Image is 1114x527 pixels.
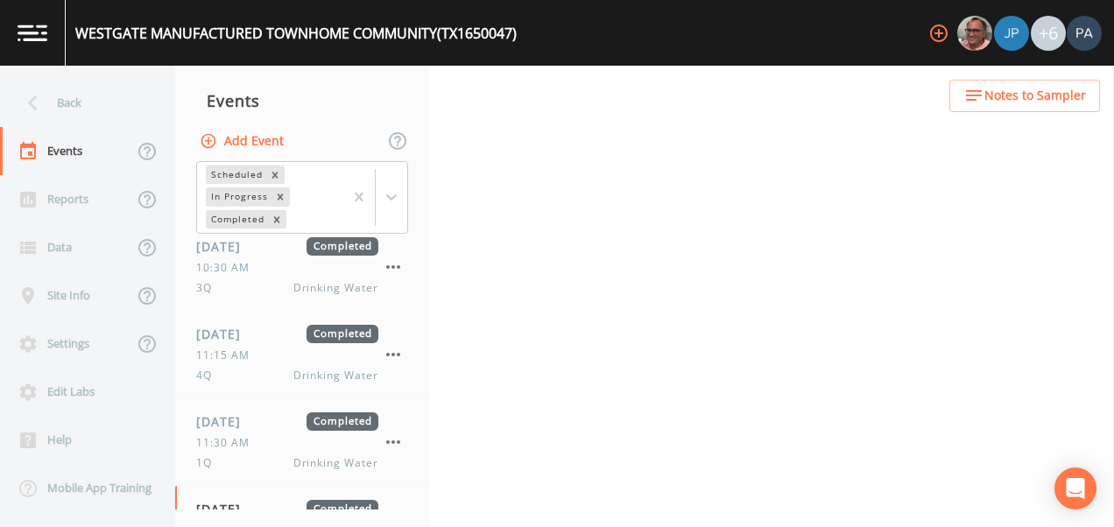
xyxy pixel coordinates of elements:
div: WESTGATE MANUFACTURED TOWNHOME COMMUNITY (TX1650047) [75,23,517,44]
div: Remove Completed [267,210,286,228]
img: 41241ef155101aa6d92a04480b0d0000 [994,16,1029,51]
span: Drinking Water [293,455,378,471]
span: 10:30 AM [196,260,260,276]
span: 3Q [196,280,222,296]
span: Completed [307,412,378,431]
div: Remove In Progress [271,187,290,206]
span: [DATE] [196,412,253,431]
span: 11:15 AM [196,348,260,363]
div: Joshua gere Paul [993,16,1030,51]
div: Remove Scheduled [265,165,285,184]
button: Notes to Sampler [949,80,1100,112]
div: Scheduled [206,165,265,184]
span: [DATE] [196,500,253,518]
span: 4Q [196,368,222,383]
a: [DATE]Completed11:15 AM4QDrinking Water [175,311,429,398]
span: Drinking Water [293,280,378,296]
span: [DATE] [196,237,253,256]
div: In Progress [206,187,271,206]
div: Mike Franklin [956,16,993,51]
span: 1Q [196,455,222,471]
button: Add Event [196,125,291,158]
div: +6 [1031,16,1066,51]
a: [DATE]Completed11:30 AM1QDrinking Water [175,398,429,486]
span: Completed [307,237,378,256]
span: [DATE] [196,325,253,343]
span: Drinking Water [293,368,378,383]
div: Events [175,79,429,123]
span: Notes to Sampler [984,85,1086,107]
img: b17d2fe1905336b00f7c80abca93f3e1 [1067,16,1102,51]
img: logo [18,25,47,41]
div: Completed [206,210,267,228]
span: Completed [307,325,378,343]
span: 11:30 AM [196,435,260,451]
img: e2d790fa78825a4bb76dcb6ab311d44c [957,16,992,51]
div: Open Intercom Messenger [1054,467,1096,509]
a: [DATE]Completed10:30 AM3QDrinking Water [175,223,429,311]
span: Completed [307,500,378,518]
